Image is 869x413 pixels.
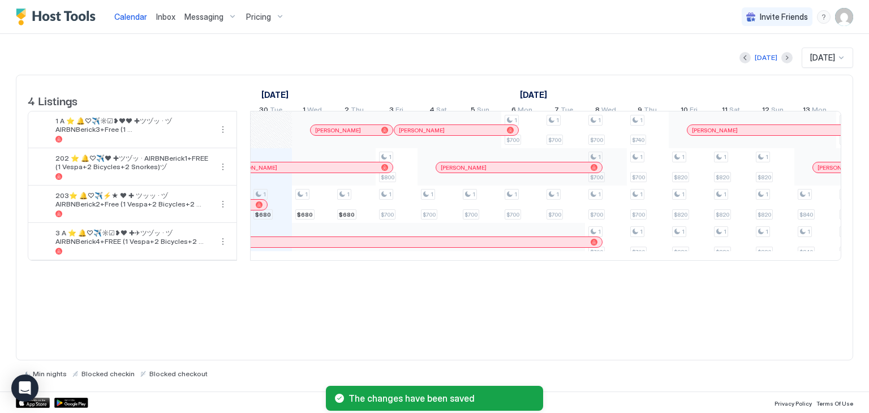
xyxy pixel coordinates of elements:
[216,235,230,248] button: More options
[598,117,601,124] span: 1
[381,174,394,181] span: $800
[690,105,698,117] span: Fri
[554,105,559,117] span: 7
[678,103,700,119] a: October 10, 2025
[506,136,519,144] span: $700
[315,127,361,134] span: [PERSON_NAME]
[781,52,793,63] button: Next month
[342,103,367,119] a: October 2, 2025
[592,103,619,119] a: October 8, 2025
[216,123,230,136] button: More options
[719,103,743,119] a: October 11, 2025
[514,191,517,198] span: 1
[803,105,810,117] span: 13
[35,158,53,176] div: listing image
[765,153,768,161] span: 1
[231,164,277,171] span: [PERSON_NAME]
[681,105,688,117] span: 10
[818,164,863,171] span: [PERSON_NAME]
[339,211,355,218] span: $680
[724,191,726,198] span: 1
[305,191,308,198] span: 1
[349,393,534,404] span: The changes have been saved
[35,233,53,251] div: listing image
[216,160,230,174] div: menu
[259,87,291,103] a: September 15, 2025
[303,105,306,117] span: 1
[11,375,38,402] div: Open Intercom Messenger
[216,197,230,211] div: menu
[632,211,645,218] span: $700
[590,211,603,218] span: $700
[799,248,813,256] span: $840
[817,10,831,24] div: menu
[16,8,101,25] a: Host Tools Logo
[716,248,729,256] span: $820
[760,12,808,22] span: Invite Friends
[381,211,394,218] span: $700
[259,105,268,117] span: 30
[149,369,208,378] span: Blocked checkout
[506,211,519,218] span: $700
[682,153,685,161] span: 1
[758,211,771,218] span: $820
[511,105,516,117] span: 6
[297,211,313,218] span: $680
[556,117,559,124] span: 1
[28,92,78,109] span: 4 Listings
[509,103,535,119] a: October 6, 2025
[427,103,450,119] a: October 4, 2025
[472,191,475,198] span: 1
[674,174,687,181] span: $820
[722,105,728,117] span: 11
[716,211,729,218] span: $820
[270,105,282,117] span: Tue
[307,105,322,117] span: Wed
[595,105,600,117] span: 8
[598,191,601,198] span: 1
[601,105,616,117] span: Wed
[35,121,53,139] div: listing image
[423,211,436,218] span: $700
[771,105,784,117] span: Sun
[644,105,657,117] span: Thu
[33,369,67,378] span: Min nights
[835,8,853,26] div: User profile
[464,211,477,218] span: $700
[674,248,687,256] span: $820
[807,228,810,235] span: 1
[674,211,687,218] span: $820
[590,248,603,256] span: $700
[351,105,364,117] span: Thu
[724,153,726,161] span: 1
[386,103,406,119] a: October 3, 2025
[216,197,230,211] button: More options
[598,153,601,161] span: 1
[729,105,740,117] span: Sat
[477,105,489,117] span: Sun
[800,103,829,119] a: October 13, 2025
[55,117,212,134] span: 1 A ⭐️ 🔔♡✈️☼☑❥❤❤ ✚ツヅッ · ヅAIRBNBerick3+Free (1 Vespa+2Bicycles+2Snorkes)ヅ
[548,211,561,218] span: $700
[799,211,813,218] span: $840
[216,123,230,136] div: menu
[246,12,271,22] span: Pricing
[514,117,517,124] span: 1
[389,191,392,198] span: 1
[682,191,685,198] span: 1
[692,127,738,134] span: [PERSON_NAME]
[55,229,212,246] span: 3 A ⭐️ 🔔♡✈️☼☑❥❤ ✚✈ツヅッ · ヅAIRBNBerick4+FREE (1 Vespa+2 Bicycles+2 Snorkes)ヅ
[256,103,285,119] a: September 30, 2025
[399,127,445,134] span: [PERSON_NAME]
[739,52,751,63] button: Previous month
[263,191,266,198] span: 1
[518,105,532,117] span: Mon
[184,12,223,22] span: Messaging
[81,369,135,378] span: Blocked checkin
[812,105,827,117] span: Mon
[300,103,325,119] a: October 1, 2025
[590,136,603,144] span: $700
[598,228,601,235] span: 1
[758,248,771,256] span: $820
